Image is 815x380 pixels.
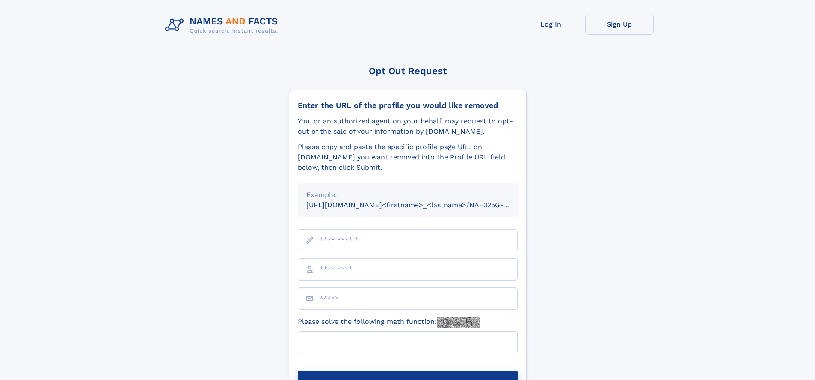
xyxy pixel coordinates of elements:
[306,201,534,209] small: [URL][DOMAIN_NAME]<firstname>_<lastname>/NAF325G-xxxxxxxx
[517,14,585,35] a: Log In
[162,14,285,37] img: Logo Names and Facts
[306,190,509,200] div: Example:
[289,66,527,76] div: Opt Out Request
[298,142,518,173] div: Please copy and paste the specific profile page URL on [DOMAIN_NAME] you want removed into the Pr...
[585,14,654,35] a: Sign Up
[298,317,480,328] label: Please solve the following math function:
[298,101,518,110] div: Enter the URL of the profile you would like removed
[298,116,518,137] div: You, or an authorized agent on your behalf, may request to opt-out of the sale of your informatio...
